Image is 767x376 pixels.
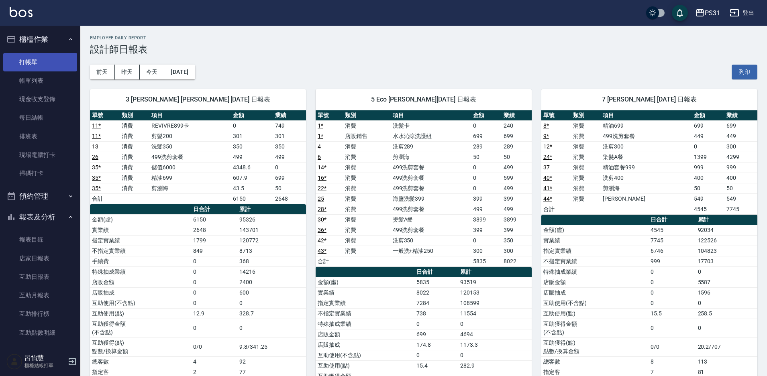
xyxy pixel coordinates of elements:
[541,110,757,215] table: a dense table
[3,286,77,305] a: 互助月報表
[724,204,757,214] td: 7745
[237,235,306,246] td: 120772
[502,246,532,256] td: 300
[343,120,390,131] td: 消費
[541,204,571,214] td: 合計
[343,152,390,162] td: 消費
[414,298,458,308] td: 7284
[705,8,720,18] div: PS31
[273,110,306,121] th: 業績
[502,214,532,225] td: 3899
[90,110,120,121] th: 單號
[316,256,343,266] td: 合計
[391,193,471,204] td: 海鹽洗髮399
[120,110,149,121] th: 類別
[649,225,696,235] td: 4545
[149,162,231,173] td: 儲值6000
[90,225,191,235] td: 實業績
[149,110,231,121] th: 項目
[149,131,231,141] td: 剪髮200
[601,193,692,204] td: [PERSON_NAME]
[502,141,532,152] td: 289
[571,173,601,183] td: 消費
[191,214,237,225] td: 6150
[471,120,501,131] td: 0
[273,183,306,193] td: 50
[231,131,273,141] td: 301
[318,143,321,150] a: 4
[231,152,273,162] td: 499
[502,183,532,193] td: 499
[231,120,273,131] td: 0
[458,329,532,339] td: 4694
[273,120,306,131] td: 749
[391,173,471,183] td: 499洗剪套餐
[90,356,191,367] td: 總客數
[90,308,191,319] td: 互助使用(點)
[3,164,77,183] a: 掃碼打卡
[237,356,306,367] td: 92
[3,268,77,286] a: 互助日報表
[571,162,601,173] td: 消費
[237,256,306,266] td: 368
[541,266,649,277] td: 特殊抽成業績
[724,183,757,193] td: 50
[318,154,321,160] a: 6
[343,214,390,225] td: 消費
[318,195,324,202] a: 25
[692,183,725,193] td: 50
[502,120,532,131] td: 240
[92,154,98,160] a: 26
[414,319,458,329] td: 0
[541,277,649,287] td: 店販金額
[231,162,273,173] td: 4348.6
[571,131,601,141] td: 消費
[724,152,757,162] td: 4299
[692,162,725,173] td: 999
[696,256,757,266] td: 17703
[343,162,390,173] td: 消費
[273,152,306,162] td: 499
[414,287,458,298] td: 8022
[696,277,757,287] td: 5587
[231,173,273,183] td: 607.9
[601,131,692,141] td: 499洗剪套餐
[120,120,149,131] td: 消費
[541,287,649,298] td: 店販抽成
[471,193,501,204] td: 399
[541,308,649,319] td: 互助使用(點)
[343,141,390,152] td: 消費
[231,183,273,193] td: 43.5
[601,173,692,183] td: 洗剪400
[692,141,725,152] td: 0
[273,193,306,204] td: 2648
[414,350,458,360] td: 0
[458,350,532,360] td: 0
[316,110,532,267] table: a dense table
[696,298,757,308] td: 0
[191,266,237,277] td: 0
[458,339,532,350] td: 1173.3
[541,225,649,235] td: 金額(虛)
[391,183,471,193] td: 499洗剪套餐
[325,96,522,104] span: 5 Eco [PERSON_NAME][DATE] 日報表
[649,277,696,287] td: 0
[649,287,696,298] td: 0
[502,204,532,214] td: 499
[391,214,471,225] td: 燙髮A餐
[316,339,414,350] td: 店販抽成
[601,152,692,162] td: 染髮A餐
[149,141,231,152] td: 洗髮350
[391,131,471,141] td: 水水沁涼洗護組
[551,96,748,104] span: 7 [PERSON_NAME] [DATE] 日報表
[3,53,77,71] a: 打帳單
[726,6,757,20] button: 登出
[414,339,458,350] td: 174.8
[191,287,237,298] td: 0
[571,152,601,162] td: 消費
[502,256,532,266] td: 8022
[649,337,696,356] td: 0/0
[692,5,723,21] button: PS31
[692,193,725,204] td: 549
[571,193,601,204] td: 消費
